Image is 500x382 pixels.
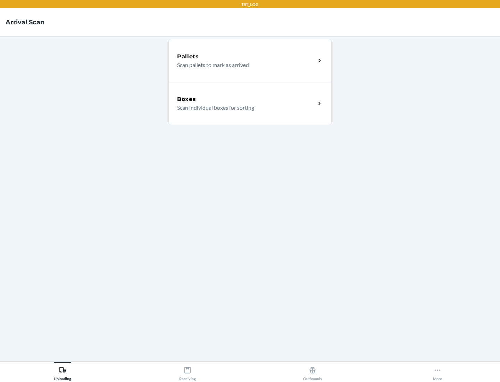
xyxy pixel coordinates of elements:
a: PalletsScan pallets to mark as arrived [168,39,332,82]
a: BoxesScan individual boxes for sorting [168,82,332,125]
button: Outbounds [250,362,375,381]
button: Receiving [125,362,250,381]
h5: Boxes [177,95,196,103]
p: TST_LOG [241,1,259,8]
p: Scan individual boxes for sorting [177,103,310,112]
h4: Arrival Scan [6,18,44,27]
div: Unloading [54,364,71,381]
div: Receiving [179,364,196,381]
div: Outbounds [303,364,322,381]
div: More [433,364,442,381]
h5: Pallets [177,52,199,61]
button: More [375,362,500,381]
p: Scan pallets to mark as arrived [177,61,310,69]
